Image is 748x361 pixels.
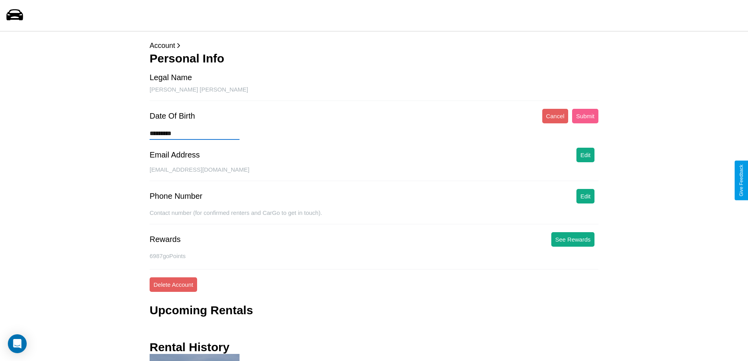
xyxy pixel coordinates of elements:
div: Open Intercom Messenger [8,334,27,353]
button: See Rewards [551,232,594,247]
div: [EMAIL_ADDRESS][DOMAIN_NAME] [150,166,598,181]
div: Phone Number [150,192,203,201]
div: Give Feedback [739,165,744,196]
p: 6987 goPoints [150,251,598,261]
div: Contact number (for confirmed renters and CarGo to get in touch). [150,209,598,224]
button: Submit [572,109,598,123]
button: Delete Account [150,277,197,292]
h3: Upcoming Rentals [150,304,253,317]
div: Rewards [150,235,181,244]
div: [PERSON_NAME] [PERSON_NAME] [150,86,598,101]
div: Legal Name [150,73,192,82]
h3: Personal Info [150,52,598,65]
div: Date Of Birth [150,112,195,121]
p: Account [150,39,598,52]
button: Edit [576,148,594,162]
button: Edit [576,189,594,203]
h3: Rental History [150,341,229,354]
div: Email Address [150,150,200,159]
button: Cancel [542,109,569,123]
